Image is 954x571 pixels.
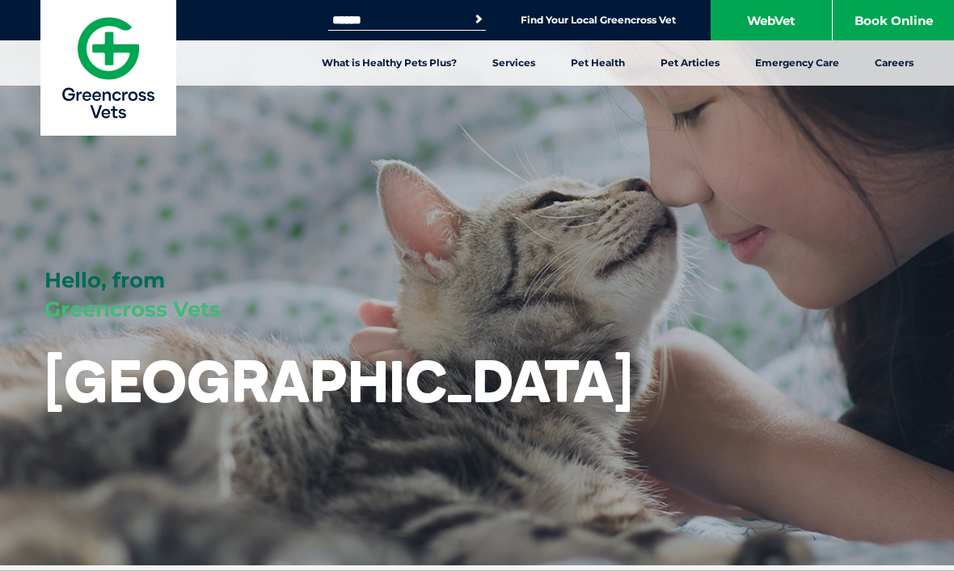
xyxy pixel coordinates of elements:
[304,40,475,86] a: What is Healthy Pets Plus?
[643,40,737,86] a: Pet Articles
[471,11,487,27] button: Search
[475,40,553,86] a: Services
[44,349,633,413] h1: [GEOGRAPHIC_DATA]
[857,40,931,86] a: Careers
[553,40,643,86] a: Pet Health
[521,14,676,27] a: Find Your Local Greencross Vet
[44,296,221,322] span: Greencross Vets
[737,40,857,86] a: Emergency Care
[44,267,165,293] span: Hello, from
